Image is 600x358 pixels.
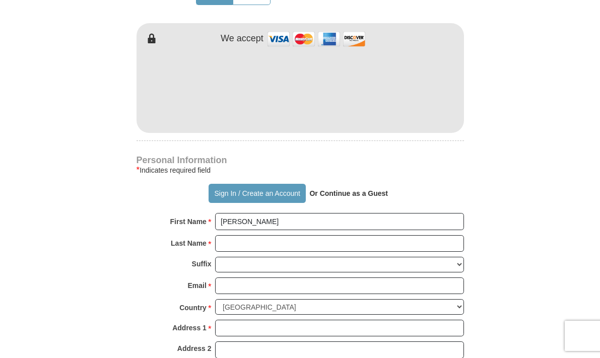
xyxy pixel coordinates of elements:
strong: Email [188,278,207,293]
strong: Suffix [192,257,212,271]
strong: Or Continue as a Guest [309,189,388,197]
h4: Personal Information [137,156,464,164]
strong: Address 1 [172,321,207,335]
strong: Country [179,301,207,315]
div: Indicates required field [137,164,464,176]
button: Sign In / Create an Account [209,184,306,203]
strong: Address 2 [177,341,212,355]
h4: We accept [221,33,263,44]
strong: Last Name [171,236,207,250]
img: credit cards accepted [266,28,367,50]
strong: First Name [170,214,207,229]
